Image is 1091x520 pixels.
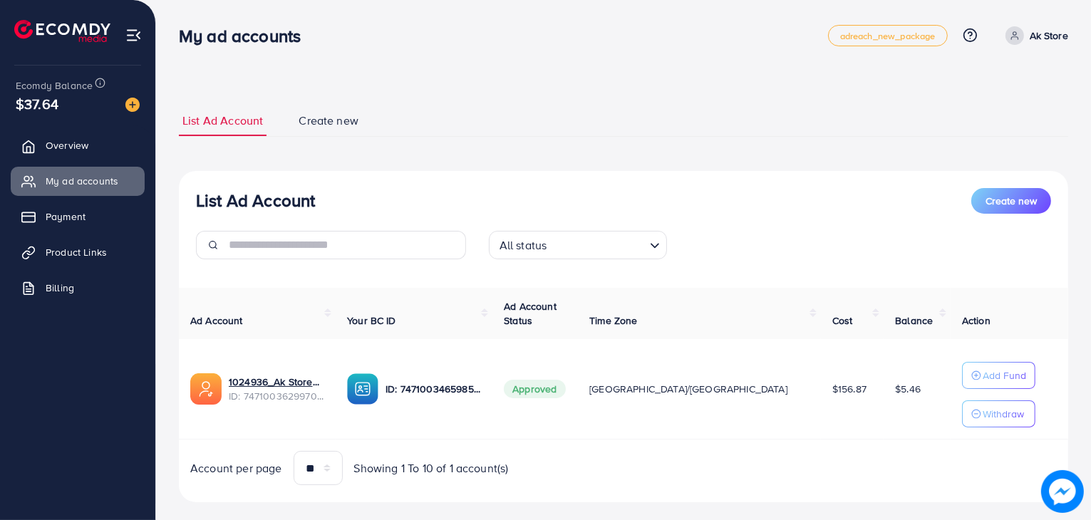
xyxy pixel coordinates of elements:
img: ic-ba-acc.ded83a64.svg [347,373,378,405]
button: Add Fund [962,362,1035,389]
p: Withdraw [983,405,1024,422]
span: List Ad Account [182,113,263,129]
img: image [125,98,140,112]
span: Showing 1 To 10 of 1 account(s) [354,460,509,477]
p: Ak Store [1030,27,1068,44]
a: 1024936_Ak Store_1739478585720 [229,375,324,389]
span: Billing [46,281,74,295]
h3: List Ad Account [196,190,315,211]
img: image [1041,470,1084,513]
span: Your BC ID [347,313,396,328]
span: Ecomdy Balance [16,78,93,93]
div: <span class='underline'>1024936_Ak Store_1739478585720</span></br>7471003629970210817 [229,375,324,404]
input: Search for option [551,232,643,256]
a: Payment [11,202,145,231]
span: $5.46 [895,382,921,396]
span: $156.87 [832,382,867,396]
a: My ad accounts [11,167,145,195]
span: Create new [299,113,358,129]
span: Create new [986,194,1037,208]
span: Ad Account [190,313,243,328]
div: Search for option [489,231,667,259]
span: All status [497,235,550,256]
span: Overview [46,138,88,152]
h3: My ad accounts [179,26,312,46]
a: Product Links [11,238,145,266]
button: Withdraw [962,400,1035,427]
a: Billing [11,274,145,302]
img: menu [125,27,142,43]
span: My ad accounts [46,174,118,188]
a: Ak Store [1000,26,1068,45]
span: Account per page [190,460,282,477]
span: ID: 7471003629970210817 [229,389,324,403]
span: $37.64 [16,93,58,114]
p: ID: 7471003465985064977 [386,380,481,397]
a: Overview [11,131,145,160]
span: Action [962,313,991,328]
a: adreach_new_package [828,25,948,46]
span: Time Zone [589,313,637,328]
span: Product Links [46,245,107,259]
img: ic-ads-acc.e4c84228.svg [190,373,222,405]
p: Add Fund [983,367,1026,384]
span: [GEOGRAPHIC_DATA]/[GEOGRAPHIC_DATA] [589,382,787,396]
span: Approved [504,380,565,398]
button: Create new [971,188,1051,214]
span: Payment [46,209,86,224]
span: Cost [832,313,853,328]
span: adreach_new_package [840,31,936,41]
span: Balance [895,313,933,328]
span: Ad Account Status [504,299,557,328]
img: logo [14,20,110,42]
